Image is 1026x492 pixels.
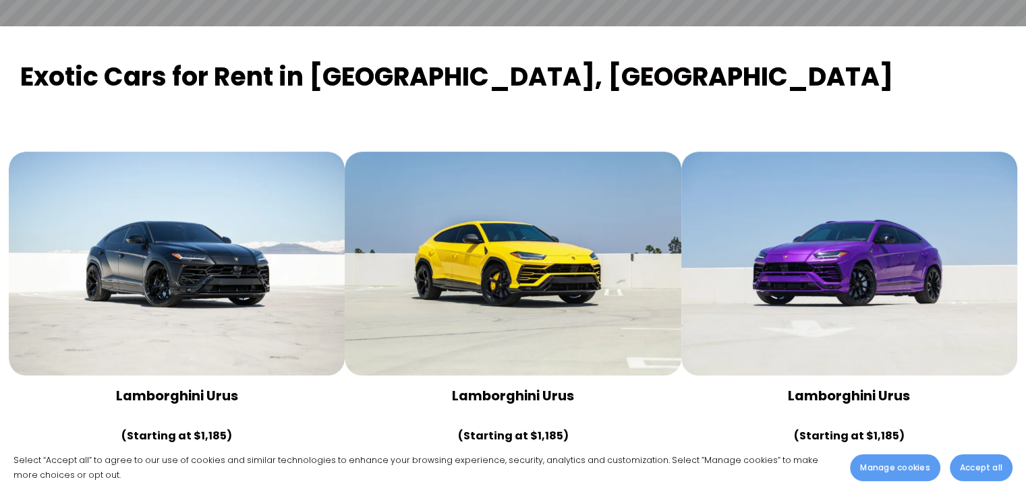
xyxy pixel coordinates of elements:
strong: Exotic Cars for Rent in [GEOGRAPHIC_DATA], [GEOGRAPHIC_DATA] [20,59,892,94]
button: Manage cookies [850,454,940,481]
strong: Lamborghini Urus [452,386,574,405]
p: Select “Accept all” to agree to our use of cookies and similar technologies to enhance your brows... [13,453,836,483]
strong: (Starting at $1,185) [121,428,232,443]
strong: Lamborghini Urus [788,386,910,405]
span: Manage cookies [860,462,930,474]
strong: (Starting at $1,185) [457,428,568,443]
strong: Lamborghini Urus [116,386,238,405]
span: Accept all [960,462,1002,474]
button: Accept all [950,454,1013,481]
strong: (Starting at $1,185) [794,428,905,443]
